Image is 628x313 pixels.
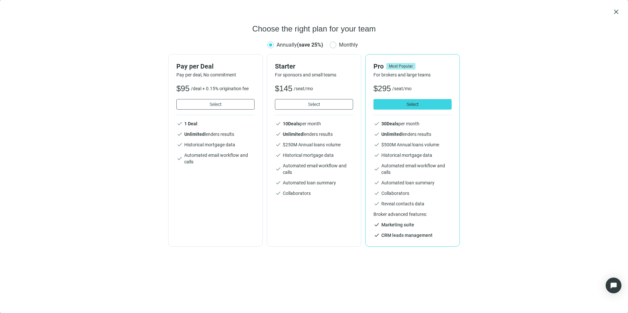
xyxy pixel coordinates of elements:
span: /seat/mo [392,85,412,92]
span: check [275,131,281,137]
span: /deal + 0.15% origination fee [191,85,249,92]
span: check [176,155,183,162]
div: Open Intercom Messenger [606,278,621,293]
span: $145 [275,83,292,94]
span: check [275,141,281,148]
span: For brokers and large teams [373,72,452,78]
button: Select [373,99,452,110]
span: check [373,200,380,207]
span: $ 250 M Annual loans volume [283,142,341,147]
span: Historical mortgage data [184,141,235,148]
span: $95 [176,83,190,94]
span: Marketing suite [381,221,414,228]
span: check [373,232,380,239]
span: Collaborators [381,190,409,197]
span: $ 500 M Annual loans volume [381,142,439,147]
span: Historical mortgage data [283,152,334,158]
span: Automated email workflow and calls [381,162,452,176]
span: check [373,152,380,158]
b: 1 Deal [184,121,197,126]
span: CRM leads management [381,232,433,239]
span: check [176,131,183,137]
span: check [176,141,183,148]
span: Select [210,102,222,107]
span: check [275,190,281,197]
span: check [176,120,183,127]
span: Monthly [336,41,361,49]
span: Starter [275,62,295,70]
span: Annually [277,42,323,48]
span: lenders results [184,132,234,137]
span: per month [283,121,321,126]
span: check [373,190,380,197]
span: For sponsors and small teams [275,72,353,78]
span: check [373,131,380,137]
span: check [373,141,380,148]
span: Automated email workflow and calls [184,152,255,165]
span: Automated loan summary [381,179,435,186]
span: Pay per deal, No commitment [176,72,255,78]
b: Unlimited [283,132,303,137]
span: check [373,179,380,186]
span: check [275,120,281,127]
span: /seat/mo [294,85,313,92]
b: 10 Deals [283,121,300,126]
span: Pro [373,62,384,70]
b: Unlimited [184,132,205,137]
span: Automated email workflow and calls [283,162,353,176]
span: Historical mortgage data [381,152,432,158]
span: Select [308,102,320,107]
b: 30 Deals [381,121,398,126]
span: per month [381,121,419,126]
span: check [275,152,281,158]
span: $295 [373,83,391,94]
span: lenders results [381,132,431,137]
span: Automated loan summary [283,179,336,186]
span: check [373,120,380,127]
span: check [275,166,281,172]
span: Most Popular [386,63,415,70]
span: Pay per Deal [176,62,213,70]
span: Collaborators [283,190,311,197]
span: check [373,221,380,228]
button: close [612,8,620,16]
button: Select [275,99,353,110]
span: Select [407,102,419,107]
span: Reveal contacts data [381,200,424,207]
span: Broker advanced features: [373,211,452,218]
b: (save 25%) [297,42,323,48]
span: check [275,179,281,186]
span: check [373,166,380,172]
b: Unlimited [381,132,402,137]
span: lenders results [283,132,333,137]
button: Select [176,99,255,110]
span: Choose the right plan for your team [252,24,376,34]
